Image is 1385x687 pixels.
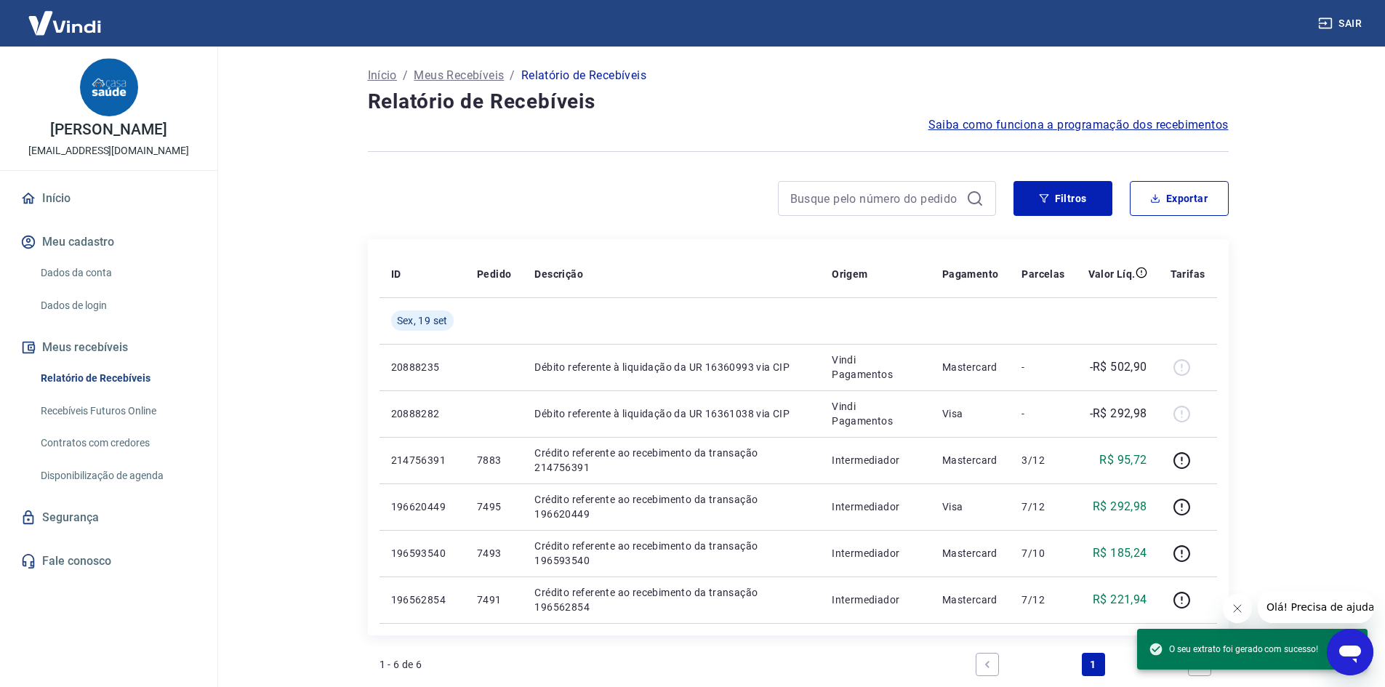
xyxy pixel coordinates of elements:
[1021,406,1064,421] p: -
[9,10,122,22] span: Olá! Precisa de ajuda?
[942,453,999,467] p: Mastercard
[35,461,200,491] a: Disponibilização de agenda
[1093,545,1147,562] p: R$ 185,24
[35,396,200,426] a: Recebíveis Futuros Online
[1171,267,1205,281] p: Tarifas
[391,267,401,281] p: ID
[35,428,200,458] a: Contratos com credores
[1090,405,1147,422] p: -R$ 292,98
[28,143,189,158] p: [EMAIL_ADDRESS][DOMAIN_NAME]
[17,1,112,45] img: Vindi
[391,546,454,561] p: 196593540
[1258,591,1373,623] iframe: Mensagem da empresa
[1021,592,1064,607] p: 7/12
[928,116,1229,134] a: Saiba como funciona a programação dos recebimentos
[35,258,200,288] a: Dados da conta
[1013,181,1112,216] button: Filtros
[1099,451,1147,469] p: R$ 95,72
[391,592,454,607] p: 196562854
[534,406,808,421] p: Débito referente à liquidação da UR 16361038 via CIP
[790,188,960,209] input: Busque pelo número do pedido
[976,653,999,676] a: Previous page
[380,657,422,672] p: 1 - 6 de 6
[521,67,646,84] p: Relatório de Recebíveis
[832,399,919,428] p: Vindi Pagamentos
[1090,358,1147,376] p: -R$ 502,90
[477,546,511,561] p: 7493
[942,546,999,561] p: Mastercard
[534,267,583,281] p: Descrição
[391,360,454,374] p: 20888235
[534,585,808,614] p: Crédito referente ao recebimento da transação 196562854
[942,499,999,514] p: Visa
[832,546,919,561] p: Intermediador
[1093,498,1147,515] p: R$ 292,98
[832,353,919,382] p: Vindi Pagamentos
[35,291,200,321] a: Dados de login
[477,267,511,281] p: Pedido
[832,267,867,281] p: Origem
[80,58,138,116] img: 76bee8aa-0cdf-4994-adef-68cb94c950f4.jpeg
[368,87,1229,116] h4: Relatório de Recebíveis
[1021,499,1064,514] p: 7/12
[35,363,200,393] a: Relatório de Recebíveis
[391,453,454,467] p: 214756391
[391,499,454,514] p: 196620449
[477,499,511,514] p: 7495
[832,592,919,607] p: Intermediador
[17,502,200,534] a: Segurança
[414,67,504,84] a: Meus Recebíveis
[17,332,200,363] button: Meus recebíveis
[477,453,511,467] p: 7883
[534,539,808,568] p: Crédito referente ao recebimento da transação 196593540
[397,313,448,328] span: Sex, 19 set
[368,67,397,84] a: Início
[1088,267,1136,281] p: Valor Líq.
[510,67,515,84] p: /
[17,182,200,214] a: Início
[1093,591,1147,608] p: R$ 221,94
[942,592,999,607] p: Mastercard
[1149,642,1318,656] span: O seu extrato foi gerado com sucesso!
[1130,181,1229,216] button: Exportar
[1021,267,1064,281] p: Parcelas
[403,67,408,84] p: /
[1223,594,1252,623] iframe: Fechar mensagem
[1021,360,1064,374] p: -
[17,226,200,258] button: Meu cadastro
[1327,629,1373,675] iframe: Botão para abrir a janela de mensagens
[391,406,454,421] p: 20888282
[970,647,1217,682] ul: Pagination
[942,406,999,421] p: Visa
[17,545,200,577] a: Fale conosco
[1021,453,1064,467] p: 3/12
[1021,546,1064,561] p: 7/10
[832,499,919,514] p: Intermediador
[942,267,999,281] p: Pagamento
[1315,10,1368,37] button: Sair
[477,592,511,607] p: 7491
[942,360,999,374] p: Mastercard
[534,492,808,521] p: Crédito referente ao recebimento da transação 196620449
[1082,653,1105,676] a: Page 1 is your current page
[534,446,808,475] p: Crédito referente ao recebimento da transação 214756391
[534,360,808,374] p: Débito referente à liquidação da UR 16360993 via CIP
[50,122,166,137] p: [PERSON_NAME]
[832,453,919,467] p: Intermediador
